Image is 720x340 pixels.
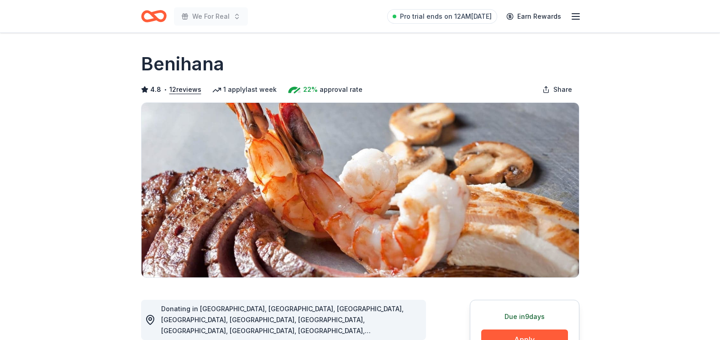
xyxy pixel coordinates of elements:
[501,8,567,25] a: Earn Rewards
[141,5,167,27] a: Home
[481,311,568,322] div: Due in 9 days
[192,11,230,22] span: We For Real
[169,84,201,95] button: 12reviews
[400,11,492,22] span: Pro trial ends on 12AM[DATE]
[141,51,224,77] h1: Benihana
[535,80,579,99] button: Share
[150,84,161,95] span: 4.8
[303,84,318,95] span: 22%
[163,86,167,93] span: •
[174,7,248,26] button: We For Real
[387,9,497,24] a: Pro trial ends on 12AM[DATE]
[320,84,363,95] span: approval rate
[553,84,572,95] span: Share
[212,84,277,95] div: 1 apply last week
[142,103,579,277] img: Image for Benihana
